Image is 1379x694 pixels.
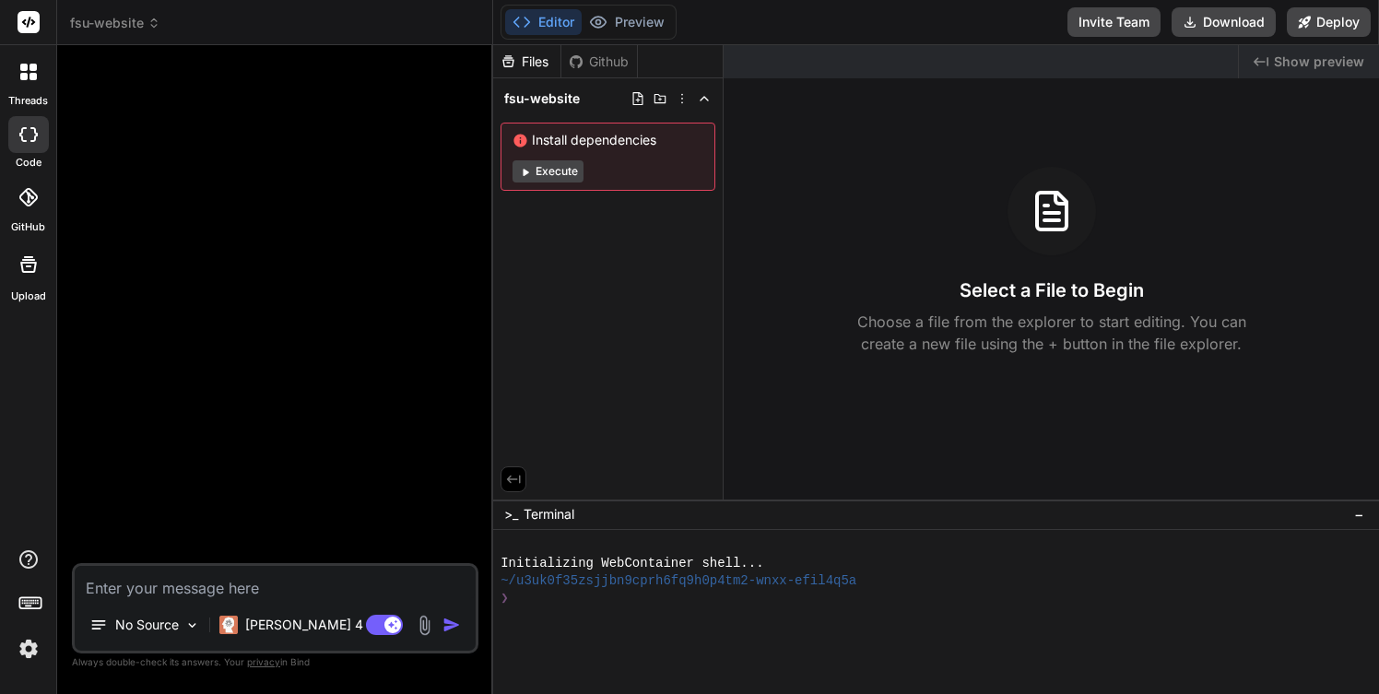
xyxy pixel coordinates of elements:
[11,288,46,304] label: Upload
[8,93,48,109] label: threads
[115,616,179,634] p: No Source
[70,14,160,32] span: fsu-website
[513,131,703,149] span: Install dependencies
[16,155,41,171] label: code
[582,9,672,35] button: Preview
[247,656,280,667] span: privacy
[1274,53,1364,71] span: Show preview
[219,616,238,634] img: Claude 4 Sonnet
[501,555,763,572] span: Initializing WebContainer shell...
[501,590,508,607] span: ❯
[414,615,435,636] img: attachment
[493,53,560,71] div: Files
[845,311,1258,355] p: Choose a file from the explorer to start editing. You can create a new file using the + button in...
[11,219,45,235] label: GitHub
[501,572,856,590] span: ~/u3uk0f35zsjjbn9cprh6fq9h0p4tm2-wnxx-efil4q5a
[1067,7,1161,37] button: Invite Team
[513,160,583,182] button: Execute
[1354,505,1364,523] span: −
[245,616,383,634] p: [PERSON_NAME] 4 S..
[13,633,44,665] img: settings
[442,616,461,634] img: icon
[561,53,637,71] div: Github
[1172,7,1276,37] button: Download
[504,505,518,523] span: >_
[504,89,580,108] span: fsu-website
[184,618,200,633] img: Pick Models
[1350,500,1368,529] button: −
[960,277,1144,303] h3: Select a File to Begin
[524,505,574,523] span: Terminal
[1287,7,1371,37] button: Deploy
[505,9,582,35] button: Editor
[72,653,478,671] p: Always double-check its answers. Your in Bind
